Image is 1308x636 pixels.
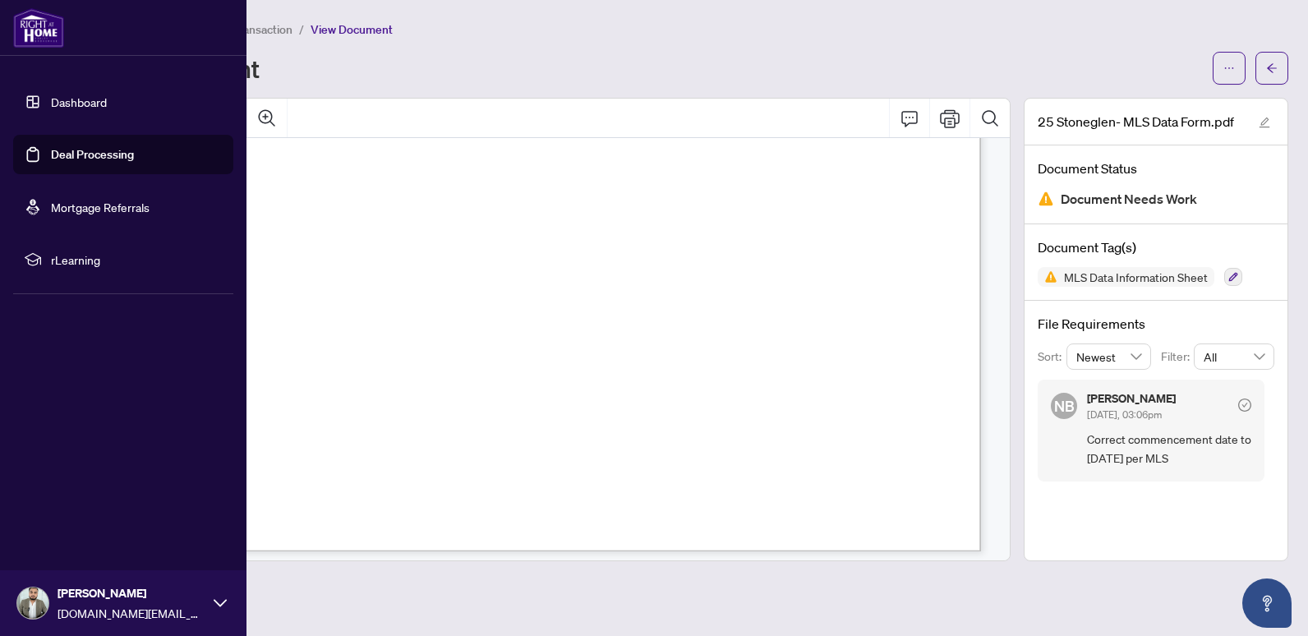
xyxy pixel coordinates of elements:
span: [DATE], 03:06pm [1087,408,1162,421]
p: Filter: [1161,348,1194,366]
h5: [PERSON_NAME] [1087,393,1176,404]
span: arrow-left [1266,62,1278,74]
button: Open asap [1242,578,1292,628]
span: [DOMAIN_NAME][EMAIL_ADDRESS][DOMAIN_NAME] [58,604,205,622]
img: logo [13,8,64,48]
span: edit [1259,117,1270,128]
span: View Transaction [205,22,292,37]
span: Correct commencement date to [DATE] per MLS [1087,430,1251,468]
span: check-circle [1238,399,1251,412]
img: Status Icon [1038,267,1057,287]
span: View Document [311,22,393,37]
span: NB [1054,394,1075,417]
a: Deal Processing [51,147,134,162]
h4: Document Tag(s) [1038,237,1274,257]
p: Sort: [1038,348,1066,366]
span: ellipsis [1223,62,1235,74]
a: Dashboard [51,94,107,109]
span: 25 Stoneglen- MLS Data Form.pdf [1038,112,1234,131]
h4: File Requirements [1038,314,1274,334]
span: MLS Data Information Sheet [1057,271,1214,283]
span: Document Needs Work [1061,188,1197,210]
h4: Document Status [1038,159,1274,178]
span: All [1204,344,1264,369]
li: / [299,20,304,39]
span: [PERSON_NAME] [58,584,205,602]
a: Mortgage Referrals [51,200,150,214]
img: Profile Icon [17,588,48,619]
span: rLearning [51,251,222,269]
span: Newest [1076,344,1142,369]
img: Document Status [1038,191,1054,207]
